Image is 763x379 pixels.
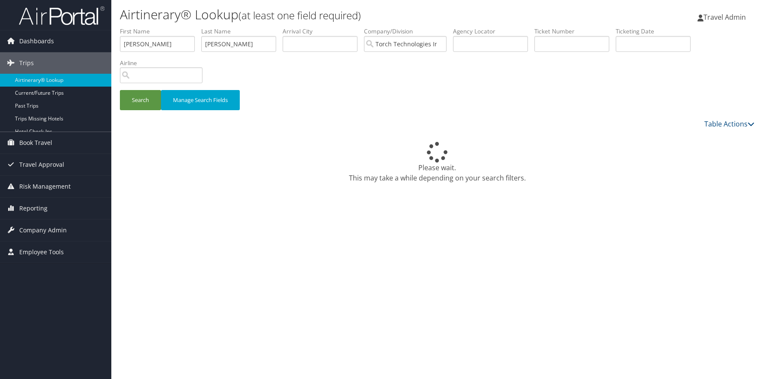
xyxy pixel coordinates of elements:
span: Travel Admin [703,12,746,22]
span: Company Admin [19,220,67,241]
button: Manage Search Fields [161,90,240,110]
label: Agency Locator [453,27,534,36]
img: airportal-logo.png [19,6,104,26]
span: Trips [19,52,34,74]
span: Dashboards [19,30,54,52]
label: Arrival City [283,27,364,36]
label: Last Name [201,27,283,36]
span: Travel Approval [19,154,64,175]
label: Airline [120,59,209,67]
label: Company/Division [364,27,453,36]
h1: Airtinerary® Lookup [120,6,543,24]
span: Book Travel [19,132,52,153]
button: Search [120,90,161,110]
span: Employee Tools [19,241,64,263]
a: Table Actions [704,119,754,129]
a: Travel Admin [697,4,754,30]
div: Please wait. This may take a while depending on your search filters. [120,142,754,183]
label: Ticket Number [534,27,616,36]
label: Ticketing Date [616,27,697,36]
span: Risk Management [19,176,71,197]
small: (at least one field required) [238,8,361,22]
label: First Name [120,27,201,36]
span: Reporting [19,198,48,219]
